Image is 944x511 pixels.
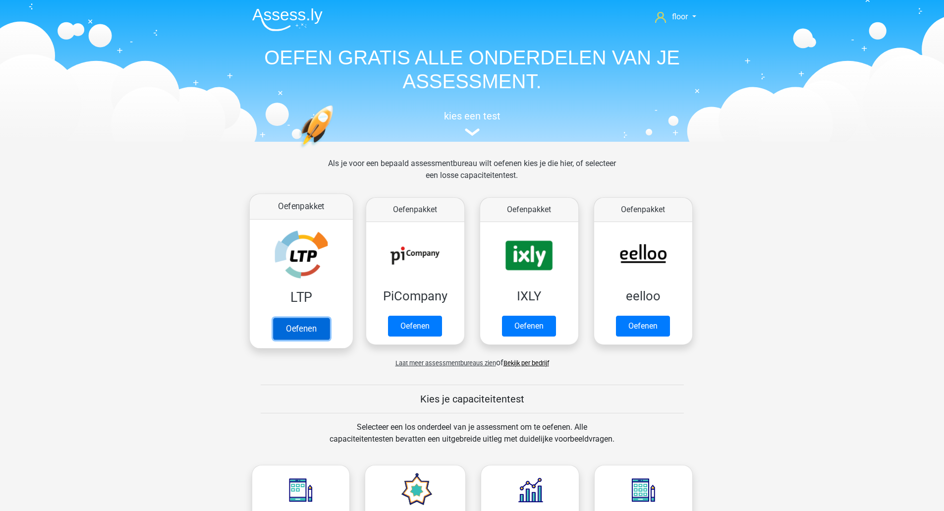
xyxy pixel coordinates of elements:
[320,421,624,457] div: Selecteer een los onderdeel van je assessment om te oefenen. Alle capaciteitentesten bevatten een...
[502,316,556,337] a: Oefenen
[261,393,684,405] h5: Kies je capaciteitentest
[651,11,700,23] a: floor
[299,105,372,195] img: oefenen
[252,8,323,31] img: Assessly
[465,128,480,136] img: assessment
[244,110,700,122] h5: kies een test
[320,158,624,193] div: Als je voor een bepaald assessmentbureau wilt oefenen kies je die hier, of selecteer een losse ca...
[503,359,549,367] a: Bekijk per bedrijf
[273,318,329,340] a: Oefenen
[616,316,670,337] a: Oefenen
[244,110,700,136] a: kies een test
[244,349,700,369] div: of
[388,316,442,337] a: Oefenen
[244,46,700,93] h1: OEFEN GRATIS ALLE ONDERDELEN VAN JE ASSESSMENT.
[395,359,496,367] span: Laat meer assessmentbureaus zien
[672,12,688,21] span: floor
